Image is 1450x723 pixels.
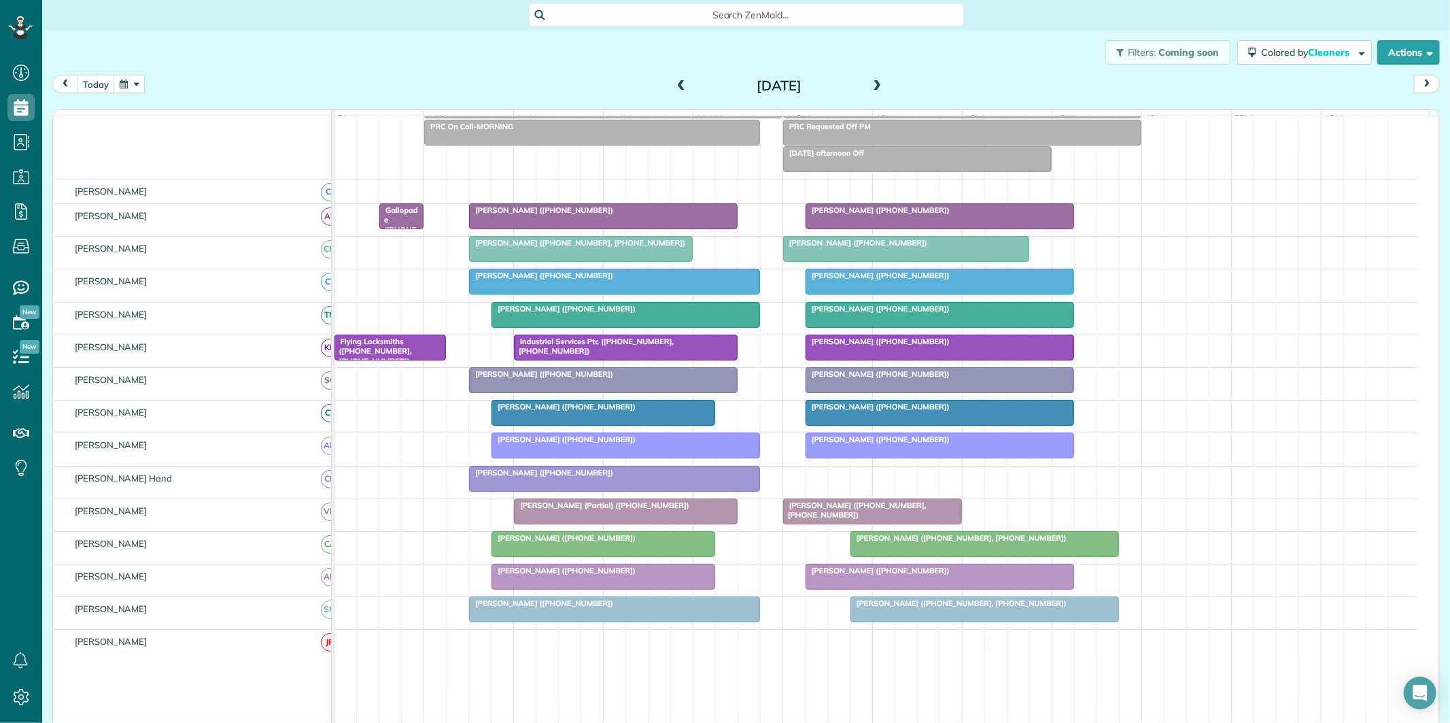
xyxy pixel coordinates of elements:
span: Industrial Services Ptc ([PHONE_NUMBER], [PHONE_NUMBER]) [513,337,674,356]
span: 4pm [1142,113,1166,124]
span: AH [321,568,339,586]
span: [PERSON_NAME] ([PHONE_NUMBER]) [468,205,614,215]
button: prev [52,75,78,93]
span: [PERSON_NAME] ([PHONE_NUMBER]) [468,369,614,379]
span: [DATE] afternoon Off [782,148,865,158]
span: [PERSON_NAME] ([PHONE_NUMBER]) [805,435,950,444]
span: 6pm [1322,113,1345,124]
span: 2pm [963,113,986,124]
span: [PERSON_NAME] ([PHONE_NUMBER]) [805,337,950,346]
span: New [20,340,39,354]
span: [PERSON_NAME] [72,439,150,450]
span: JP [321,633,339,652]
span: [PERSON_NAME] [72,275,150,286]
span: [PERSON_NAME] [72,341,150,352]
span: [PERSON_NAME] ([PHONE_NUMBER]) [805,369,950,379]
span: VM [321,503,339,521]
span: [PERSON_NAME] (Partial) ([PHONE_NUMBER]) [513,501,690,510]
span: [PERSON_NAME] ([PHONE_NUMBER], [PHONE_NUMBER]) [782,501,927,520]
span: CH [321,470,339,488]
span: 3pm [1052,113,1076,124]
span: 1pm [873,113,897,124]
span: [PERSON_NAME] [72,538,150,549]
span: [PERSON_NAME] Hand [72,473,175,484]
span: Gallopade ([PHONE_NUMBER], [PHONE_NUMBER]) [379,205,418,284]
span: SM [321,601,339,619]
span: 5pm [1232,113,1256,124]
span: [PERSON_NAME] ([PHONE_NUMBER]) [805,304,950,314]
span: TM [321,306,339,324]
span: CA [321,535,339,554]
span: [PERSON_NAME] ([PHONE_NUMBER]) [782,238,928,248]
span: PRC Requested Off PM [782,122,871,131]
span: Filters: [1128,46,1156,58]
span: [PERSON_NAME] ([PHONE_NUMBER]) [805,271,950,280]
span: [PERSON_NAME] ([PHONE_NUMBER]) [468,599,614,608]
span: [PERSON_NAME] ([PHONE_NUMBER], [PHONE_NUMBER]) [468,238,686,248]
span: [PERSON_NAME] [72,309,150,320]
span: 11am [693,113,724,124]
div: Open Intercom Messenger [1404,677,1436,709]
span: CJ [321,183,339,201]
span: CT [321,404,339,422]
span: Colored by [1261,46,1354,58]
span: CM [321,240,339,258]
span: [PERSON_NAME] [72,603,150,614]
span: [PERSON_NAME] [72,210,150,221]
span: [PERSON_NAME] [72,636,150,647]
span: [PERSON_NAME] ([PHONE_NUMBER]) [491,435,636,444]
span: AM [321,437,339,455]
span: New [20,305,39,319]
span: Cleaners [1308,46,1351,58]
span: [PERSON_NAME] ([PHONE_NUMBER]) [491,533,636,543]
span: 12pm [783,113,812,124]
button: Colored byCleaners [1237,40,1372,65]
span: 7am [334,113,360,124]
span: [PERSON_NAME] ([PHONE_NUMBER]) [491,304,636,314]
span: KD [321,339,339,357]
span: [PERSON_NAME] ([PHONE_NUMBER]) [805,566,950,575]
button: today [77,75,115,93]
span: [PERSON_NAME] [72,505,150,516]
span: AR [321,207,339,226]
span: [PERSON_NAME] ([PHONE_NUMBER]) [491,402,636,411]
span: 10am [604,113,634,124]
span: [PERSON_NAME] [72,374,150,385]
span: [PERSON_NAME] [72,186,150,197]
span: PRC On Call-MORNING [424,122,514,131]
span: [PERSON_NAME] [72,243,150,254]
span: 9am [514,113,539,124]
span: [PERSON_NAME] ([PHONE_NUMBER]) [468,468,614,477]
span: [PERSON_NAME] [72,571,150,582]
span: Coming soon [1158,46,1220,58]
span: [PERSON_NAME] ([PHONE_NUMBER]) [468,271,614,280]
button: Actions [1377,40,1440,65]
span: Flying Locksmiths ([PHONE_NUMBER], [PHONE_NUMBER]) [334,337,412,366]
span: [PERSON_NAME] ([PHONE_NUMBER]) [805,402,950,411]
span: CT [321,273,339,291]
span: SC [321,371,339,390]
span: [PERSON_NAME] ([PHONE_NUMBER], [PHONE_NUMBER]) [850,599,1067,608]
h2: [DATE] [694,78,864,93]
span: [PERSON_NAME] ([PHONE_NUMBER]) [805,205,950,215]
span: [PERSON_NAME] ([PHONE_NUMBER], [PHONE_NUMBER]) [850,533,1067,543]
span: 8am [424,113,449,124]
span: [PERSON_NAME] [72,407,150,418]
button: next [1414,75,1440,93]
span: [PERSON_NAME] ([PHONE_NUMBER]) [491,566,636,575]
